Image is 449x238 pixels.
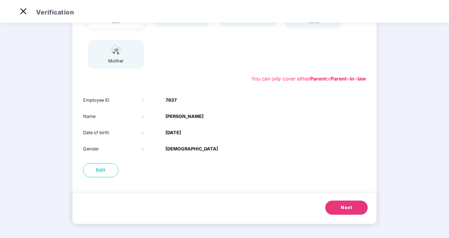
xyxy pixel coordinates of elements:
[83,145,142,153] div: Gender
[83,163,118,177] button: Edit
[331,76,366,82] b: Parent-in-law
[83,129,142,136] div: Date of birth
[165,129,181,136] b: [DATE]
[165,97,177,104] b: 7637
[341,204,352,211] span: Next
[251,75,366,83] div: You can only cover either or
[142,129,166,136] div: :
[83,97,142,104] div: Employee ID
[142,145,166,153] div: :
[310,76,326,82] b: Parent
[107,58,125,65] div: mother
[165,113,204,120] b: [PERSON_NAME]
[325,201,368,215] button: Next
[142,113,166,120] div: :
[83,113,142,120] div: Name
[96,167,106,174] span: Edit
[165,145,218,153] b: [DEMOGRAPHIC_DATA]
[107,43,125,56] img: svg+xml;base64,PHN2ZyB4bWxucz0iaHR0cDovL3d3dy53My5vcmcvMjAwMC9zdmciIHdpZHRoPSI1NCIgaGVpZ2h0PSIzOC...
[142,97,166,104] div: :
